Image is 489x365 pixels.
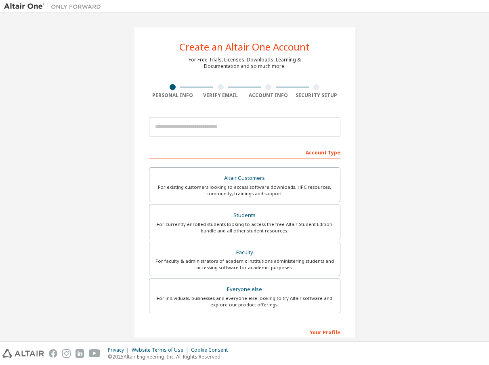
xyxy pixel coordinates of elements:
[2,349,44,358] img: altair_logo.svg
[179,42,310,52] div: Create an Altair One Account
[245,92,293,99] div: Account Info
[154,173,335,184] div: Altair Customers
[154,284,335,295] div: Everyone else
[76,349,84,358] img: linkedin.svg
[154,295,335,308] div: For individuals, businesses and everyone else looking to try Altair software and explore our prod...
[189,57,301,70] div: For Free Trials, Licenses, Downloads, Learning & Documentation and so much more.
[149,92,197,99] div: Personal Info
[197,92,245,99] div: Verify Email
[149,146,340,158] div: Account Type
[191,347,233,353] div: Cookie Consent
[154,258,335,271] div: For faculty & administrators of academic institutions administering students and accessing softwa...
[154,184,335,197] div: For existing customers looking to access software downloads, HPC resources, community, trainings ...
[49,349,57,358] img: facebook.svg
[132,347,191,353] div: Website Terms of Use
[154,247,335,258] div: Faculty
[154,221,335,234] div: For currently enrolled students looking to access the free Altair Student Edition bundle and all ...
[108,353,233,360] p: © 2025 Altair Engineering, Inc. All Rights Reserved.
[154,210,335,221] div: Students
[89,349,101,358] img: youtube.svg
[149,325,340,338] div: Your Profile
[108,347,132,353] div: Privacy
[62,349,71,358] img: instagram.svg
[4,2,105,11] img: Altair One
[292,92,340,99] div: Security Setup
